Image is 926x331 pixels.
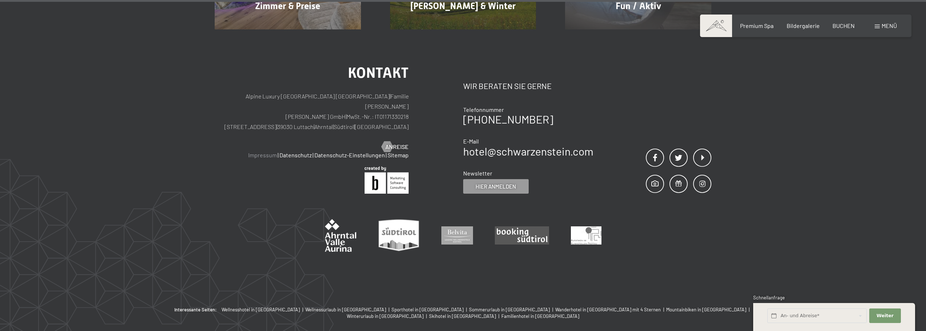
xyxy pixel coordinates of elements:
[410,1,516,11] span: [PERSON_NAME] & Winter
[222,307,300,312] span: Wellnesshotel in [GEOGRAPHIC_DATA]
[222,306,305,313] a: Wellnesshotel in [GEOGRAPHIC_DATA] |
[365,166,409,194] img: Brandnamic GmbH | Leading Hospitality Solutions
[305,306,392,313] a: Wellnessurlaub in [GEOGRAPHIC_DATA] |
[555,306,666,313] a: Wanderhotel in [GEOGRAPHIC_DATA] mit 4 Sternen |
[463,145,593,158] a: hotel@schwarzenstein.com
[392,307,464,312] span: Sporthotel in [GEOGRAPHIC_DATA]
[279,152,312,158] a: Datenschutz
[497,313,501,319] span: |
[787,22,820,29] a: Bildergalerie
[385,143,409,151] span: Anreise
[347,313,424,319] span: Winterurlaub in [GEOGRAPHIC_DATA]
[469,306,555,313] a: Sommerurlaub in [GEOGRAPHIC_DATA] |
[882,22,897,29] span: Menü
[388,152,409,158] a: Sitemap
[215,91,409,132] p: Alpine Luxury [GEOGRAPHIC_DATA] [GEOGRAPHIC_DATA] Familie [PERSON_NAME] [PERSON_NAME] GmbH MwSt.-...
[753,295,785,300] span: Schnellanfrage
[832,22,855,29] a: BUCHEN
[501,313,579,319] span: Familienhotel in [GEOGRAPHIC_DATA]
[463,113,553,126] a: [PHONE_NUMBER]
[429,313,496,319] span: Skihotel in [GEOGRAPHIC_DATA]
[392,306,469,313] a: Sporthotel in [GEOGRAPHIC_DATA] |
[869,308,901,323] button: Weiter
[463,81,552,90] span: Wir beraten Sie gerne
[501,313,579,319] a: Familienhotel in [GEOGRAPHIC_DATA]
[278,152,279,158] span: |
[425,313,429,319] span: |
[255,1,320,11] span: Zimmer & Preise
[616,1,661,11] span: Fun / Aktiv
[314,152,385,158] a: Datenschutz-Einstellungen
[476,183,516,190] span: Hier anmelden
[386,152,387,158] span: |
[174,306,217,313] b: Interessante Seiten:
[354,123,355,130] span: |
[465,307,469,312] span: |
[387,307,392,312] span: |
[333,123,334,130] span: |
[313,152,314,158] span: |
[305,307,386,312] span: Wellnessurlaub in [GEOGRAPHIC_DATA]
[348,64,409,81] span: Kontakt
[248,152,277,158] a: Impressum
[463,106,504,113] span: Telefonnummer
[463,138,479,145] span: E-Mail
[347,313,429,319] a: Winterurlaub in [GEOGRAPHIC_DATA] |
[301,307,305,312] span: |
[382,143,409,151] a: Anreise
[555,307,661,312] span: Wanderhotel in [GEOGRAPHIC_DATA] mit 4 Sternen
[551,307,555,312] span: |
[747,307,752,312] span: |
[469,307,550,312] span: Sommerurlaub in [GEOGRAPHIC_DATA]
[429,313,501,319] a: Skihotel in [GEOGRAPHIC_DATA] |
[463,170,492,177] span: Newsletter
[662,307,666,312] span: |
[666,307,746,312] span: Mountainbiken in [GEOGRAPHIC_DATA]
[666,306,752,313] a: Mountainbiken in [GEOGRAPHIC_DATA] |
[877,312,894,319] span: Weiter
[740,22,774,29] a: Premium Spa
